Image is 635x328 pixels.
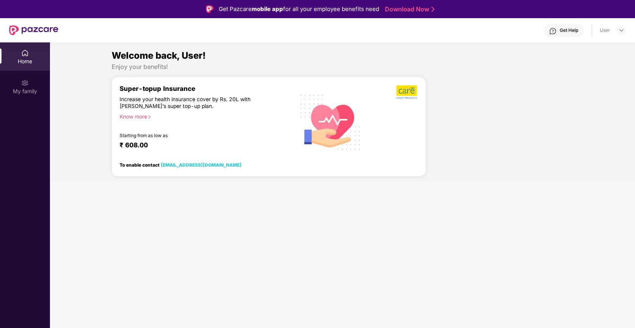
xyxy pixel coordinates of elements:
span: right [147,115,151,119]
img: New Pazcare Logo [9,25,58,35]
div: Super-topup Insurance [120,85,294,92]
strong: mobile app [252,5,283,12]
span: Welcome back, User! [112,50,206,61]
div: Get Pazcare for all your employee benefits need [219,5,379,14]
div: Increase your health insurance cover by Rs. 20L with [PERSON_NAME]’s super top-up plan. [120,96,261,110]
div: ₹ 608.00 [120,141,286,150]
img: svg+xml;base64,PHN2ZyB4bWxucz0iaHR0cDovL3d3dy53My5vcmcvMjAwMC9zdmciIHhtbG5zOnhsaW5rPSJodHRwOi8vd3... [294,85,367,158]
div: Enjoy your benefits! [112,63,574,71]
div: To enable contact [120,162,241,167]
img: b5dec4f62d2307b9de63beb79f102df3.png [396,85,418,99]
img: svg+xml;base64,PHN2ZyBpZD0iRHJvcGRvd24tMzJ4MzIiIHhtbG5zPSJodHRwOi8vd3d3LnczLm9yZy8yMDAwL3N2ZyIgd2... [618,27,624,33]
div: Get Help [560,27,578,33]
img: Logo [206,5,213,13]
img: svg+xml;base64,PHN2ZyB3aWR0aD0iMjAiIGhlaWdodD0iMjAiIHZpZXdCb3g9IjAgMCAyMCAyMCIgZmlsbD0ibm9uZSIgeG... [21,79,29,87]
div: Know more [120,113,289,119]
img: svg+xml;base64,PHN2ZyBpZD0iSGVscC0zMngzMiIgeG1sbnM9Imh0dHA6Ly93d3cudzMub3JnLzIwMDAvc3ZnIiB3aWR0aD... [549,27,557,35]
div: Starting from as low as [120,133,261,138]
img: Stroke [431,5,434,13]
a: Download Now [385,5,432,13]
a: [EMAIL_ADDRESS][DOMAIN_NAME] [161,162,241,168]
div: User [600,27,610,33]
img: svg+xml;base64,PHN2ZyBpZD0iSG9tZSIgeG1sbnM9Imh0dHA6Ly93d3cudzMub3JnLzIwMDAvc3ZnIiB3aWR0aD0iMjAiIG... [21,49,29,57]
